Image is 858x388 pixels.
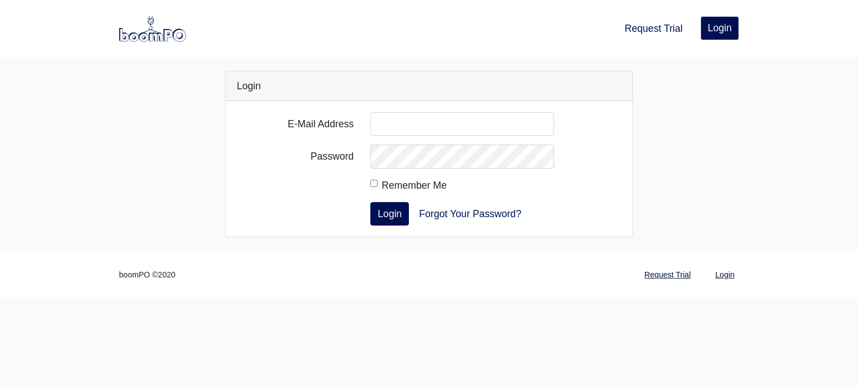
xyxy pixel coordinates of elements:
[711,264,739,286] a: Login
[119,16,186,41] img: boomPO
[412,202,528,226] a: Forgot Your Password?
[226,71,632,101] div: Login
[700,16,739,40] a: Login
[370,202,409,226] button: Login
[382,178,446,193] label: Remember Me
[228,145,362,168] label: Password
[119,269,175,281] small: boomPO ©2020
[228,112,362,136] label: E-Mail Address
[620,16,687,41] a: Request Trial
[640,264,695,286] a: Request Trial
